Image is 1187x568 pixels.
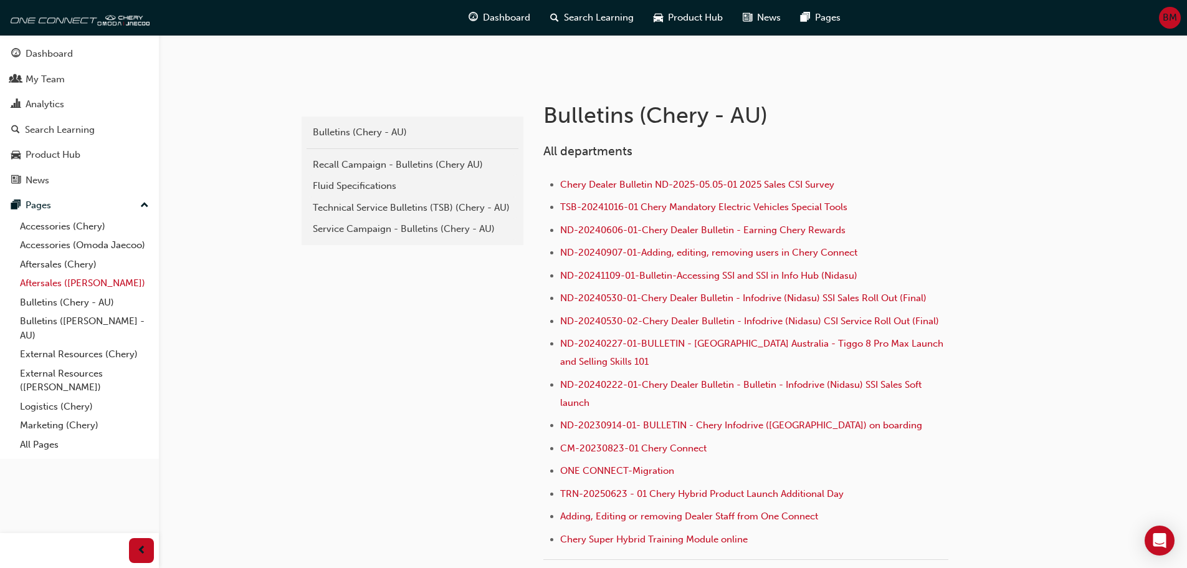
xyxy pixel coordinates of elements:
[560,420,922,431] a: ND-20230914-01- BULLETIN - Chery Infodrive ([GEOGRAPHIC_DATA]) on boarding
[11,99,21,110] span: chart-icon
[560,443,707,454] a: CM-20230823-01 Chery Connect
[26,198,51,213] div: Pages
[668,11,723,25] span: Product Hub
[5,194,154,217] button: Pages
[15,236,154,255] a: Accessories (Omoda Jaecoo)
[483,11,530,25] span: Dashboard
[815,11,841,25] span: Pages
[757,11,781,25] span: News
[307,218,518,240] a: Service Campaign - Bulletins (Chery - AU)
[140,198,149,214] span: up-icon
[11,175,21,186] span: news-icon
[15,364,154,397] a: External Resources ([PERSON_NAME])
[791,5,851,31] a: pages-iconPages
[5,42,154,65] a: Dashboard
[560,315,939,327] a: ND-20240530-02-Chery Dealer Bulletin - Infodrive (Nidasu) CSI Service Roll Out (Final)
[26,148,80,162] div: Product Hub
[26,47,73,61] div: Dashboard
[5,93,154,116] a: Analytics
[550,10,559,26] span: search-icon
[26,97,64,112] div: Analytics
[560,179,834,190] a: Chery Dealer Bulletin ND-2025-05.05-01 2025 Sales CSI Survey
[11,200,21,211] span: pages-icon
[5,40,154,194] button: DashboardMy TeamAnalyticsSearch LearningProduct HubNews
[15,416,154,435] a: Marketing (Chery)
[313,179,512,193] div: Fluid Specifications
[654,10,663,26] span: car-icon
[11,125,20,136] span: search-icon
[26,173,49,188] div: News
[307,197,518,219] a: Technical Service Bulletins (TSB) (Chery - AU)
[313,222,512,236] div: Service Campaign - Bulletins (Chery - AU)
[5,68,154,91] a: My Team
[560,511,818,522] a: Adding, Editing or removing Dealer Staff from One Connect
[5,143,154,166] a: Product Hub
[307,154,518,176] a: Recall Campaign - Bulletins (Chery AU)
[15,217,154,236] a: Accessories (Chery)
[560,488,844,499] a: TRN-20250623 - 01 Chery Hybrid Product Launch Additional Day
[11,150,21,161] span: car-icon
[11,74,21,85] span: people-icon
[313,201,512,215] div: Technical Service Bulletins (TSB) (Chery - AU)
[15,397,154,416] a: Logistics (Chery)
[560,379,924,408] a: ND-20240222-01-Chery Dealer Bulletin - Bulletin - Infodrive (Nidasu) SSI Sales Soft launch
[1145,526,1175,556] div: Open Intercom Messenger
[543,144,632,158] span: All departments
[15,312,154,345] a: Bulletins ([PERSON_NAME] - AU)
[26,72,65,87] div: My Team
[560,201,847,213] a: TSB-20241016-01 Chery Mandatory Electric Vehicles Special Tools
[15,255,154,274] a: Aftersales (Chery)
[15,345,154,364] a: External Resources (Chery)
[307,175,518,197] a: Fluid Specifications
[15,293,154,312] a: Bulletins (Chery - AU)
[469,10,478,26] span: guage-icon
[560,534,748,545] a: Chery Super Hybrid Training Module online
[560,270,857,281] a: ND-20241109-01-Bulletin-Accessing SSI and SSI in Info Hub (Nidasu)
[560,338,946,367] a: ND-20240227-01-BULLETIN - [GEOGRAPHIC_DATA] Australia - Tiggo 8 Pro Max Launch and Selling Skills...
[459,5,540,31] a: guage-iconDashboard
[5,118,154,142] a: Search Learning
[644,5,733,31] a: car-iconProduct Hub
[15,274,154,293] a: Aftersales ([PERSON_NAME])
[313,158,512,172] div: Recall Campaign - Bulletins (Chery AU)
[25,123,95,137] div: Search Learning
[564,11,634,25] span: Search Learning
[560,247,857,258] a: ND-20240907-01-Adding, editing, removing users in Chery Connect
[1159,7,1181,29] button: BM
[540,5,644,31] a: search-iconSearch Learning
[560,292,927,304] a: ND-20240530-01-Chery Dealer Bulletin - Infodrive (Nidasu) SSI Sales Roll Out (Final)
[560,465,674,476] a: ONE CONNECT-Migration
[743,10,752,26] span: news-icon
[1163,11,1177,25] span: BM
[307,122,518,143] a: Bulletins (Chery - AU)
[733,5,791,31] a: news-iconNews
[560,224,846,236] a: ND-20240606-01-Chery Dealer Bulletin - Earning Chery Rewards
[6,5,150,30] img: oneconnect
[801,10,810,26] span: pages-icon
[313,125,512,140] div: Bulletins (Chery - AU)
[11,49,21,60] span: guage-icon
[5,169,154,192] a: News
[543,102,952,129] h1: Bulletins (Chery - AU)
[15,435,154,455] a: All Pages
[137,543,146,559] span: prev-icon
